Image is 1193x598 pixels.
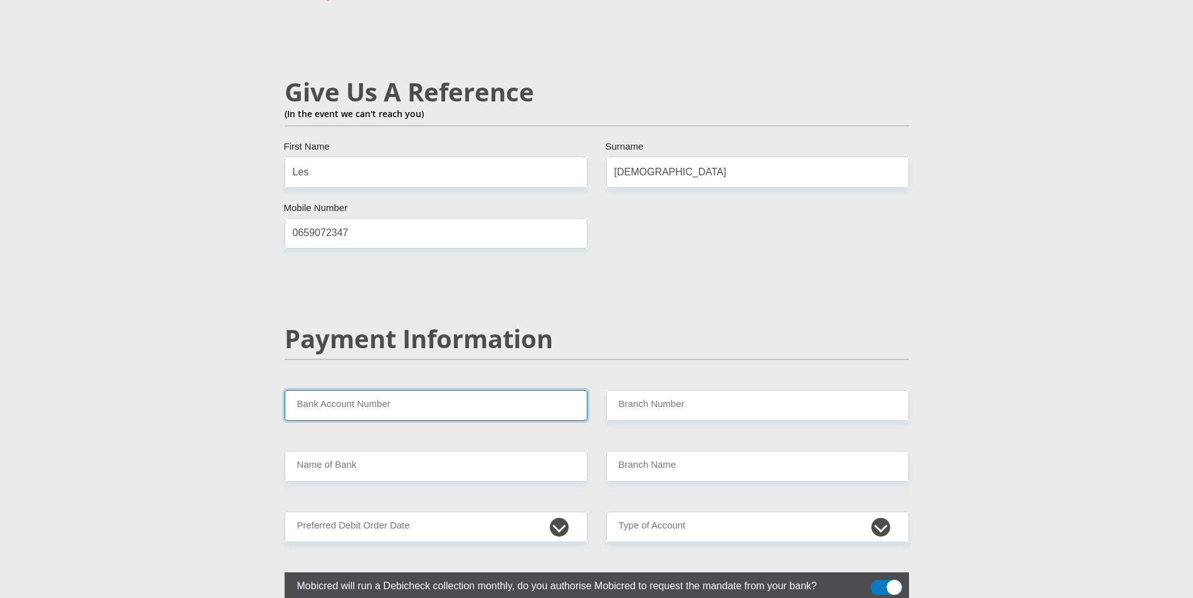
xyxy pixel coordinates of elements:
[606,157,909,187] input: Surname
[285,390,587,421] input: Bank Account Number
[606,390,909,421] input: Branch Number
[285,324,909,354] h2: Payment Information
[285,451,587,482] input: Name of Bank
[285,157,587,187] input: Name
[606,451,909,482] input: Branch Name
[285,218,587,249] input: Mobile Number
[285,572,846,597] label: Mobicred will run a Debicheck collection monthly, do you authorise Mobicred to request the mandat...
[285,107,909,120] p: (In the event we can't reach you)
[285,77,909,107] h2: Give Us A Reference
